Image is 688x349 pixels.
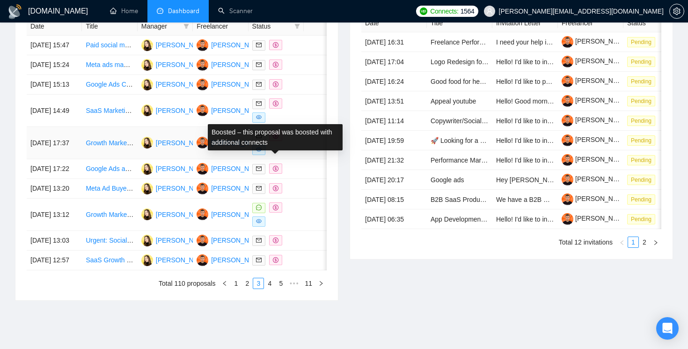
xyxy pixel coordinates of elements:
span: Pending [627,57,655,67]
span: dollar [273,101,278,106]
a: 2 [242,278,252,289]
a: B2B SaaS Product Development and Customer Acquisition [431,196,602,203]
a: 2 [639,237,650,247]
span: eye [256,218,262,224]
div: [PERSON_NAME] [211,79,265,89]
img: VM [141,39,153,51]
li: 1 [230,278,242,289]
td: Google Ads and LinkedIn Campaign Specialist Needed [82,159,137,179]
li: 4 [264,278,275,289]
a: Freelance Performance Marketing Specialist for Meta and TikTok Campaigns [431,38,653,46]
span: Pending [627,135,655,146]
div: [PERSON_NAME] [211,40,265,50]
span: Pending [627,37,655,47]
a: Copywriter/Social Media Manager for B2B Company [431,117,582,125]
li: 2 [242,278,253,289]
a: Pending [627,176,659,183]
div: [PERSON_NAME] [156,138,210,148]
a: searchScanner [218,7,253,15]
img: VM [141,208,153,220]
div: [PERSON_NAME] [156,163,210,174]
a: Logo Redesign for Existing Brand [431,58,528,66]
span: message [256,205,262,210]
a: [PERSON_NAME] [562,57,629,65]
div: Open Intercom Messenger [656,317,679,340]
a: VM[PERSON_NAME] [141,60,210,68]
li: 2 [639,237,650,248]
a: homeHome [110,7,138,15]
td: [DATE] 08:15 [361,190,427,209]
span: Status [252,21,291,31]
a: [PERSON_NAME] [562,37,629,45]
img: VM [141,163,153,175]
a: YY[PERSON_NAME] [197,210,265,218]
li: Next Page [315,278,327,289]
img: c14xhZlC-tuZVDV19vT9PqPao_mWkLBFZtPhMWXnAzD5A78GLaVOfmL__cgNkALhSq [562,134,573,146]
a: Meta ads manager [86,61,140,68]
a: Growth Marketer for AI EdTech Mobile App Launch – Boost Downloads & Subscriptions [86,211,338,218]
th: Date [27,17,82,36]
img: c14xhZlC-tuZVDV19vT9PqPao_mWkLBFZtPhMWXnAzD5A78GLaVOfmL__cgNkALhSq [562,115,573,126]
img: YY [197,59,208,71]
span: mail [256,101,262,106]
a: App Development for Daily Game with User Management [431,215,597,223]
td: App Development for Daily Game with User Management [427,209,492,229]
div: [PERSON_NAME] [211,183,265,193]
button: setting [669,4,684,19]
td: [DATE] 19:59 [361,131,427,150]
a: VM[PERSON_NAME] [141,236,210,244]
span: eye [256,114,262,120]
td: Appeal youtube [427,91,492,111]
span: mail [256,82,262,87]
a: [PERSON_NAME] [562,77,629,84]
td: [DATE] 17:04 [361,52,427,72]
td: Google ads [427,170,492,190]
a: VM[PERSON_NAME] [141,106,210,114]
span: dollar [273,257,278,263]
img: c14xhZlC-tuZVDV19vT9PqPao_mWkLBFZtPhMWXnAzD5A78GLaVOfmL__cgNkALhSq [562,213,573,225]
span: mail [256,166,262,171]
a: Pending [627,58,659,65]
a: YY[PERSON_NAME] [197,106,265,114]
img: VM [141,254,153,266]
span: Pending [627,116,655,126]
span: dollar [273,82,278,87]
span: setting [670,7,684,15]
a: 1 [231,278,241,289]
span: Pending [627,214,655,224]
a: Pending [627,117,659,124]
img: YY [197,235,208,246]
a: Pending [627,156,659,163]
li: Previous Page [219,278,230,289]
a: Pending [627,136,659,144]
a: Paid social media advertising manager [86,41,198,49]
td: Logo Redesign for Existing Brand [427,52,492,72]
td: Google Ads Consultant Needed for Campaign Optimization [82,75,137,95]
span: right [318,281,324,286]
th: Title [427,14,492,32]
button: left [616,237,628,248]
th: Freelancer [193,17,248,36]
li: 11 [301,278,315,289]
a: YY[PERSON_NAME] [197,256,265,263]
img: VM [141,183,153,194]
span: ••• [286,278,301,289]
span: mail [256,238,262,243]
span: Pending [627,155,655,165]
div: [PERSON_NAME] [156,235,210,245]
a: Urgent: Social Media, Paid Ads, Email Marketing, SEO Specialist for SAAS [86,237,303,244]
li: Next Page [650,237,661,248]
div: [PERSON_NAME] [156,59,210,70]
a: YY[PERSON_NAME] [197,60,265,68]
span: mail [256,42,262,48]
img: VM [141,59,153,71]
a: Growth Marketing Specialist for Facebook Ads and Landing Pages [86,139,278,147]
span: mail [256,257,262,263]
a: 5 [276,278,286,289]
span: user [486,8,493,15]
td: SaaS Growth PPC Eхpert | Fix High CAC & Boost Payback [82,251,137,270]
td: [DATE] 15:24 [27,55,82,75]
img: c14xhZlC-tuZVDV19vT9PqPao_mWkLBFZtPhMWXnAzD5A78GLaVOfmL__cgNkALhSq [562,174,573,186]
a: Appeal youtube [431,97,476,105]
div: [PERSON_NAME] [211,255,265,265]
